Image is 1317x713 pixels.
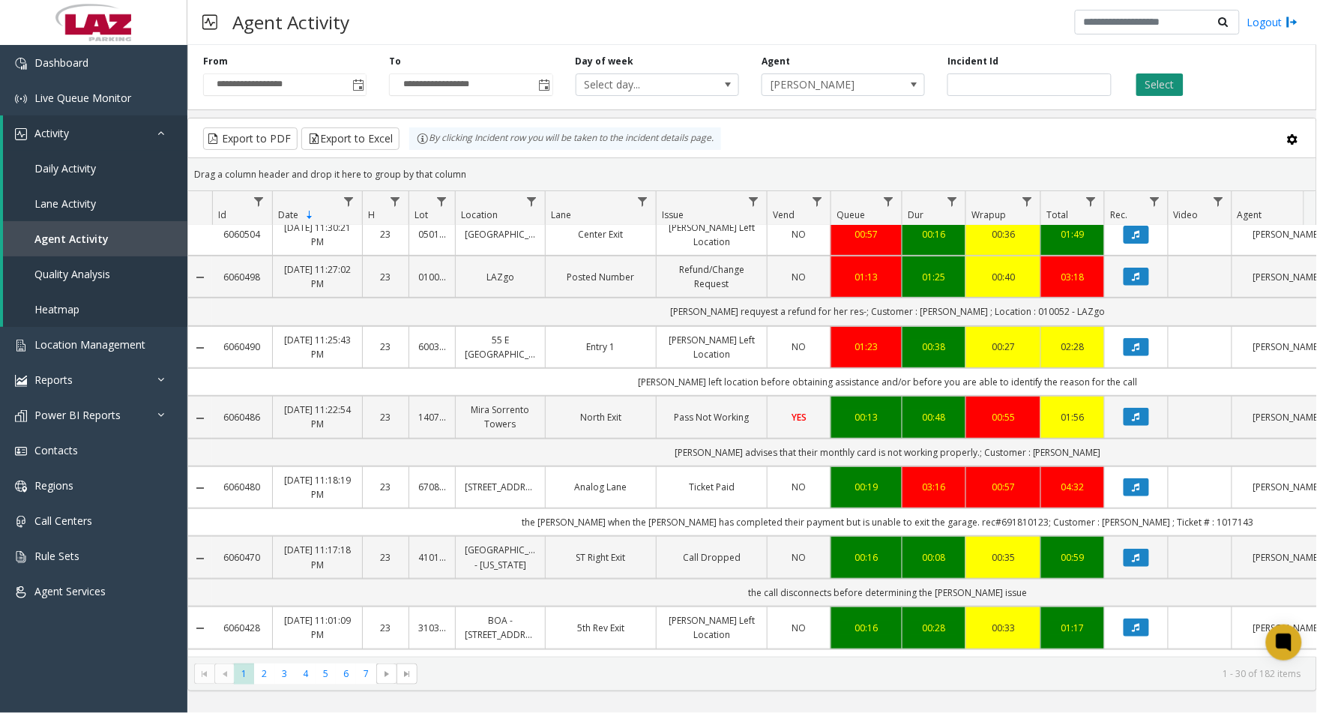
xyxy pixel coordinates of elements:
[304,209,316,221] span: Sortable
[1286,14,1298,30] img: logout
[911,270,956,284] div: 01:25
[1050,270,1095,284] a: 03:18
[1017,191,1037,211] a: Wrapup Filter Menu
[975,621,1031,635] a: 00:33
[218,208,226,221] span: Id
[840,410,893,424] a: 00:13
[316,664,336,684] span: Page 5
[188,622,212,634] a: Collapse Details
[555,227,647,241] a: Center Exit
[911,621,956,635] a: 00:28
[1136,73,1184,96] button: Select
[301,127,400,150] button: Export to Excel
[418,550,446,565] a: 410122
[465,403,536,431] a: Mira Sorrento Towers
[15,551,27,563] img: 'icon'
[837,208,865,221] span: Queue
[34,478,73,493] span: Regions
[1208,191,1229,211] a: Video Filter Menu
[1046,208,1068,221] span: Total
[372,227,400,241] a: 23
[555,550,647,565] a: ST Right Exit
[385,191,406,211] a: H Filter Menu
[576,55,634,68] label: Day of week
[744,191,764,211] a: Issue Filter Menu
[807,191,828,211] a: Vend Filter Menu
[389,55,401,68] label: To
[221,410,263,424] a: 6060486
[555,340,647,354] a: Entry 1
[34,126,69,140] span: Activity
[372,410,400,424] a: 23
[34,55,88,70] span: Dashboard
[418,340,446,354] a: 600349
[432,191,452,211] a: Lot Filter Menu
[1050,410,1095,424] a: 01:56
[792,228,807,241] span: NO
[415,208,428,221] span: Lot
[188,191,1316,657] div: Data table
[465,333,536,361] a: 55 E [GEOGRAPHIC_DATA]
[221,621,263,635] a: 6060428
[34,549,79,563] span: Rule Sets
[278,208,298,221] span: Date
[1050,227,1095,241] div: 01:49
[1050,480,1095,494] div: 04:32
[975,480,1031,494] a: 00:57
[409,127,721,150] div: By clicking Incident row you will be taken to the incident details page.
[188,412,212,424] a: Collapse Details
[15,375,27,387] img: 'icon'
[188,161,1316,187] div: Drag a column header and drop it here to group by that column
[911,340,956,354] a: 00:38
[282,220,353,249] a: [DATE] 11:30:21 PM
[15,516,27,528] img: 'icon'
[840,270,893,284] a: 01:13
[792,271,807,283] span: NO
[666,480,758,494] a: Ticket Paid
[666,220,758,249] a: [PERSON_NAME] Left Location
[3,221,187,256] a: Agent Activity
[254,664,274,684] span: Page 2
[1050,621,1095,635] a: 01:17
[975,410,1031,424] a: 00:55
[368,208,375,221] span: H
[465,227,536,241] a: [GEOGRAPHIC_DATA]
[1110,208,1127,221] span: Rec.
[34,232,109,246] span: Agent Activity
[3,115,187,151] a: Activity
[975,340,1031,354] div: 00:27
[1238,208,1262,221] span: Agent
[975,550,1031,565] div: 00:35
[3,151,187,186] a: Daily Activity
[947,55,998,68] label: Incident Id
[295,664,316,684] span: Page 4
[762,74,892,95] span: [PERSON_NAME]
[555,410,647,424] a: North Exit
[372,621,400,635] a: 23
[911,480,956,494] a: 03:16
[536,74,552,95] span: Toggle popup
[1050,550,1095,565] a: 00:59
[3,186,187,221] a: Lane Activity
[840,227,893,241] div: 00:57
[777,227,822,241] a: NO
[418,227,446,241] a: 050109
[792,481,807,493] span: NO
[777,621,822,635] a: NO
[465,543,536,571] a: [GEOGRAPHIC_DATA] - [US_STATE]
[942,191,962,211] a: Dur Filter Menu
[282,262,353,291] a: [DATE] 11:27:02 PM
[666,613,758,642] a: [PERSON_NAME] Left Location
[34,443,78,457] span: Contacts
[203,55,228,68] label: From
[792,622,807,634] span: NO
[401,668,413,680] span: Go to the last page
